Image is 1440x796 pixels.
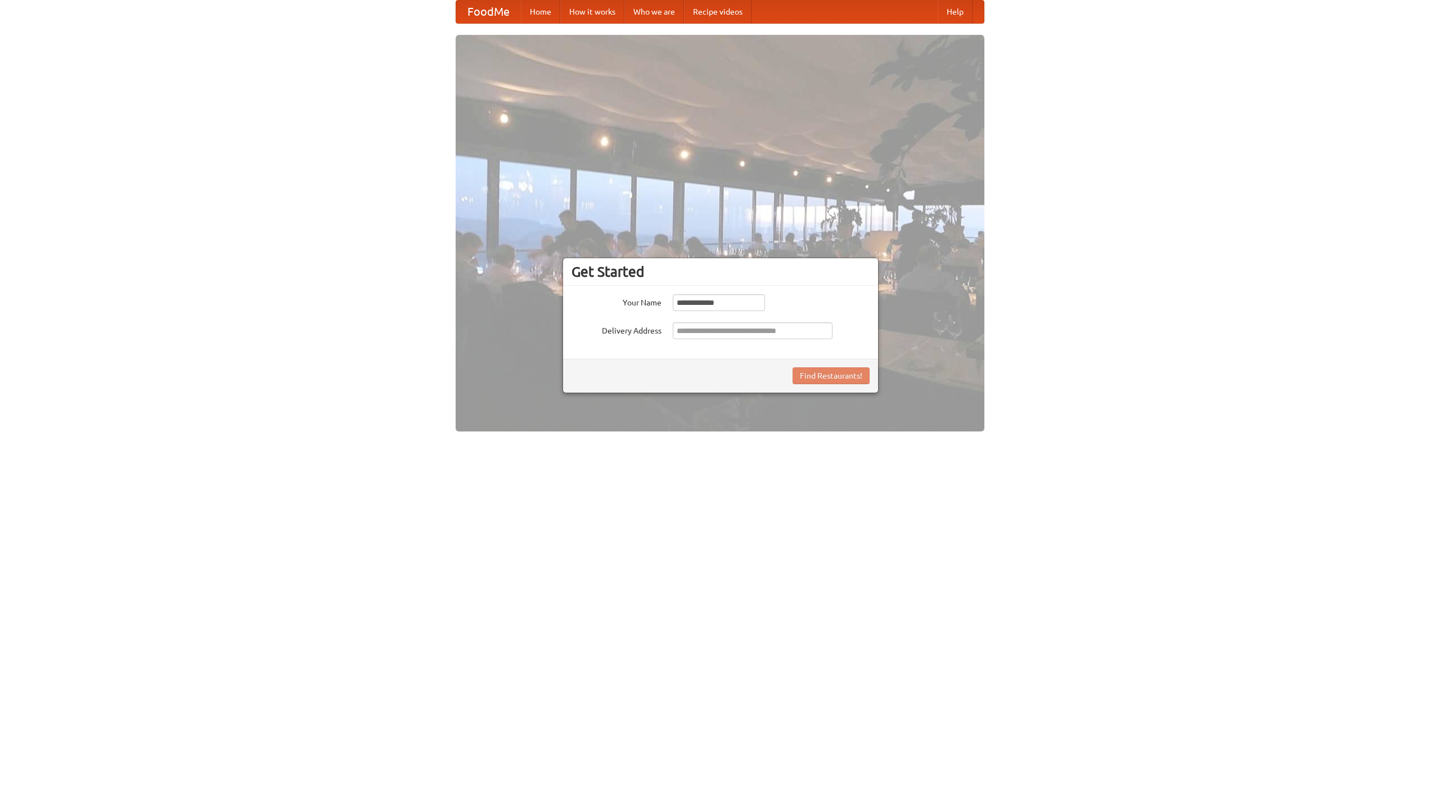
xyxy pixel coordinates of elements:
a: Home [521,1,560,23]
label: Your Name [571,294,661,308]
a: Recipe videos [684,1,751,23]
a: How it works [560,1,624,23]
button: Find Restaurants! [793,367,870,384]
a: FoodMe [456,1,521,23]
a: Who we are [624,1,684,23]
label: Delivery Address [571,322,661,336]
h3: Get Started [571,263,870,280]
a: Help [938,1,973,23]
